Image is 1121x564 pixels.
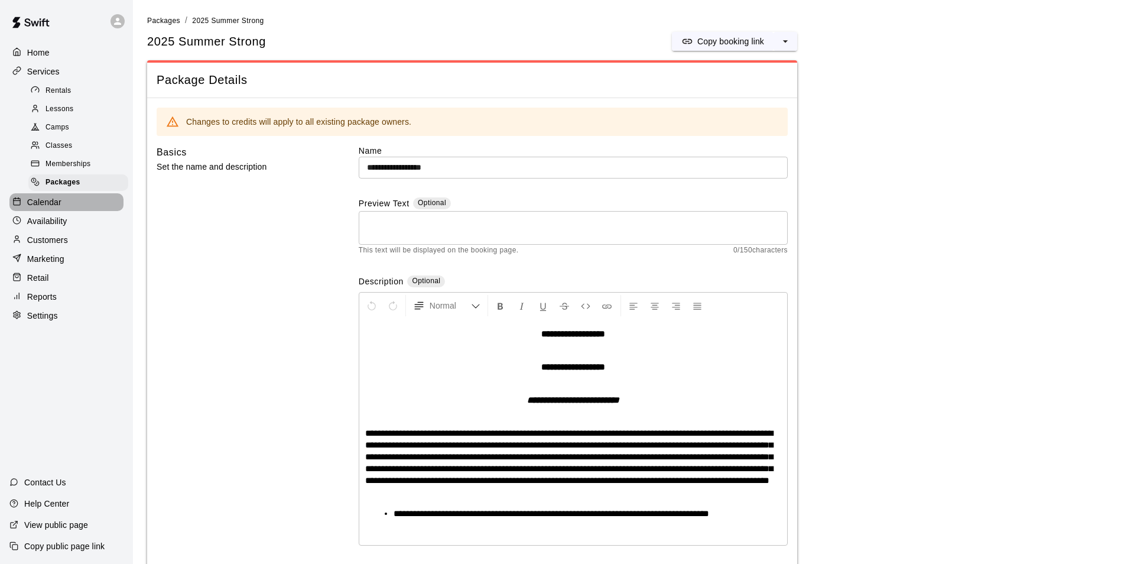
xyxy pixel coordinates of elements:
[28,83,128,99] div: Rentals
[490,295,511,316] button: Format Bold
[28,174,133,192] a: Packages
[645,295,665,316] button: Center Align
[733,245,788,257] span: 0 / 150 characters
[9,269,124,287] a: Retail
[157,145,187,160] h6: Basics
[46,177,80,189] span: Packages
[186,111,411,132] div: Changes to credits will apply to all existing package owners.
[46,140,72,152] span: Classes
[512,295,532,316] button: Format Italics
[9,250,124,268] a: Marketing
[697,35,764,47] p: Copy booking link
[28,156,128,173] div: Memberships
[359,145,788,157] label: Name
[24,477,66,488] p: Contact Us
[9,63,124,80] a: Services
[147,17,180,25] span: Packages
[46,103,74,115] span: Lessons
[383,295,403,316] button: Redo
[597,295,617,316] button: Insert Link
[46,158,90,170] span: Memberships
[46,85,72,97] span: Rentals
[774,32,797,51] button: select merge strategy
[28,82,133,100] a: Rentals
[9,288,124,306] a: Reports
[9,193,124,211] a: Calendar
[28,174,128,191] div: Packages
[27,196,61,208] p: Calendar
[9,212,124,230] a: Availability
[185,14,187,27] li: /
[408,295,485,316] button: Formatting Options
[28,155,133,174] a: Memberships
[24,519,88,531] p: View public page
[192,17,264,25] span: 2025 Summer Strong
[28,119,128,136] div: Camps
[672,32,774,51] button: Copy booking link
[672,32,797,51] div: split button
[147,14,1107,27] nav: breadcrumb
[412,277,440,285] span: Optional
[666,295,686,316] button: Right Align
[576,295,596,316] button: Insert Code
[554,295,574,316] button: Format Strikethrough
[362,295,382,316] button: Undo
[27,291,57,303] p: Reports
[9,231,124,249] a: Customers
[9,307,124,325] a: Settings
[46,122,69,134] span: Camps
[27,215,67,227] p: Availability
[24,498,69,510] p: Help Center
[147,15,180,25] a: Packages
[623,295,644,316] button: Left Align
[9,44,124,61] a: Home
[359,275,404,289] label: Description
[24,540,105,552] p: Copy public page link
[27,47,50,59] p: Home
[27,272,49,284] p: Retail
[359,245,519,257] span: This text will be displayed on the booking page.
[430,300,471,312] span: Normal
[418,199,446,207] span: Optional
[28,137,133,155] a: Classes
[27,253,64,265] p: Marketing
[27,66,60,77] p: Services
[28,119,133,137] a: Camps
[28,138,128,154] div: Classes
[157,72,788,88] span: Package Details
[147,34,266,50] h5: 2025 Summer Strong
[28,100,133,118] a: Lessons
[533,295,553,316] button: Format Underline
[28,101,128,118] div: Lessons
[27,234,68,246] p: Customers
[687,295,707,316] button: Justify Align
[359,197,410,211] label: Preview Text
[27,310,58,322] p: Settings
[157,160,321,174] p: Set the name and description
